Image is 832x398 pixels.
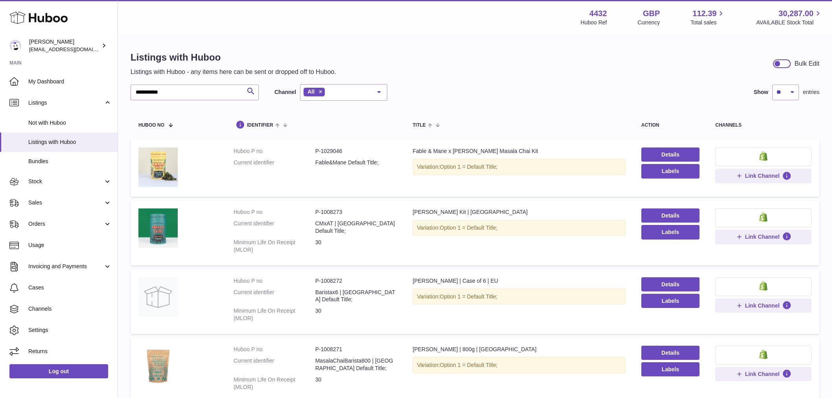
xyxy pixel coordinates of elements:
dd: P-1008272 [315,277,397,285]
img: Masala Chai Kit | EU [138,208,178,248]
div: Currency [638,19,660,26]
dt: Current identifier [234,289,315,304]
span: Listings [28,99,103,107]
div: Fable & Mane x [PERSON_NAME] Masala Chai Kit [413,147,626,155]
strong: GBP [643,8,660,19]
span: Link Channel [745,302,780,309]
div: Bulk Edit [795,59,819,68]
span: Link Channel [745,370,780,378]
span: 112.39 [692,8,716,19]
dd: 30 [315,239,397,254]
img: shopify-small.png [759,281,768,291]
span: Stock [28,178,103,185]
span: Returns [28,348,112,355]
dt: Minimum Life On Receipt (MLOR) [234,307,315,322]
span: Link Channel [745,172,780,179]
div: Huboo Ref [581,19,607,26]
img: Masala Chai Barista | Case of 6 | EU [138,277,178,317]
dt: Current identifier [234,159,315,166]
dt: Current identifier [234,220,315,235]
span: Orders [28,220,103,228]
span: Link Channel [745,233,780,240]
dd: Baristax6 | [GEOGRAPHIC_DATA] Default Title; [315,289,397,304]
img: internalAdmin-4432@internal.huboo.com [9,40,21,52]
dd: MasalaChaiBarista800 | [GEOGRAPHIC_DATA] Default Title; [315,357,397,372]
a: Log out [9,364,108,378]
dt: Current identifier [234,357,315,372]
div: Variation: [413,159,626,175]
div: [PERSON_NAME] Kit | [GEOGRAPHIC_DATA] [413,208,626,216]
dd: CMxAT | [GEOGRAPHIC_DATA] Default Title; [315,220,397,235]
a: 30,287.00 AVAILABLE Stock Total [756,8,823,26]
dd: P-1029046 [315,147,397,155]
span: Channels [28,305,112,313]
span: identifier [247,123,273,128]
span: Cases [28,284,112,291]
dt: Huboo P no [234,277,315,285]
button: Link Channel [715,169,812,183]
div: [PERSON_NAME] | 800g | [GEOGRAPHIC_DATA] [413,346,626,353]
span: 30,287.00 [779,8,814,19]
a: Details [641,277,700,291]
span: Option 1 = Default Title; [440,225,498,231]
div: channels [715,123,812,128]
span: Huboo no [138,123,164,128]
span: AVAILABLE Stock Total [756,19,823,26]
span: Settings [28,326,112,334]
span: Invoicing and Payments [28,263,103,270]
span: [EMAIL_ADDRESS][DOMAIN_NAME] [29,46,116,52]
span: My Dashboard [28,78,112,85]
div: [PERSON_NAME] [29,38,100,53]
span: Option 1 = Default Title; [440,362,498,368]
button: Link Channel [715,367,812,381]
span: Not with Huboo [28,119,112,127]
span: Bundles [28,158,112,165]
dt: Minimum Life On Receipt (MLOR) [234,376,315,391]
dt: Huboo P no [234,346,315,353]
span: Option 1 = Default Title; [440,293,498,300]
span: Usage [28,241,112,249]
dt: Huboo P no [234,147,315,155]
button: Labels [641,294,700,308]
span: Option 1 = Default Title; [440,164,498,170]
span: Sales [28,199,103,206]
dd: P-1008271 [315,346,397,353]
img: Masala Chai Barista | 800g | EU [138,346,178,385]
label: Show [754,88,768,96]
dd: Fable&Mane Default Title; [315,159,397,166]
div: Variation: [413,289,626,305]
img: Fable & Mane x Amala Chai Masala Chai Kit [138,147,178,187]
div: Variation: [413,220,626,236]
a: Details [641,346,700,360]
a: Details [641,147,700,162]
label: Channel [274,88,296,96]
button: Link Channel [715,230,812,244]
div: action [641,123,700,128]
p: Listings with Huboo - any items here can be sent or dropped off to Huboo. [131,68,336,76]
dt: Huboo P no [234,208,315,216]
dd: P-1008273 [315,208,397,216]
dt: Minimum Life On Receipt (MLOR) [234,239,315,254]
span: entries [803,88,819,96]
img: shopify-small.png [759,151,768,161]
img: shopify-small.png [759,350,768,359]
dd: 30 [315,307,397,322]
img: shopify-small.png [759,212,768,222]
span: All [307,88,315,95]
span: Listings with Huboo [28,138,112,146]
button: Labels [641,225,700,239]
button: Link Channel [715,298,812,313]
strong: 4432 [589,8,607,19]
span: Total sales [690,19,725,26]
a: Details [641,208,700,223]
span: title [413,123,426,128]
dd: 30 [315,376,397,391]
h1: Listings with Huboo [131,51,336,64]
button: Labels [641,164,700,178]
button: Labels [641,362,700,376]
div: Variation: [413,357,626,373]
div: [PERSON_NAME] | Case of 6 | EU [413,277,626,285]
a: 112.39 Total sales [690,8,725,26]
